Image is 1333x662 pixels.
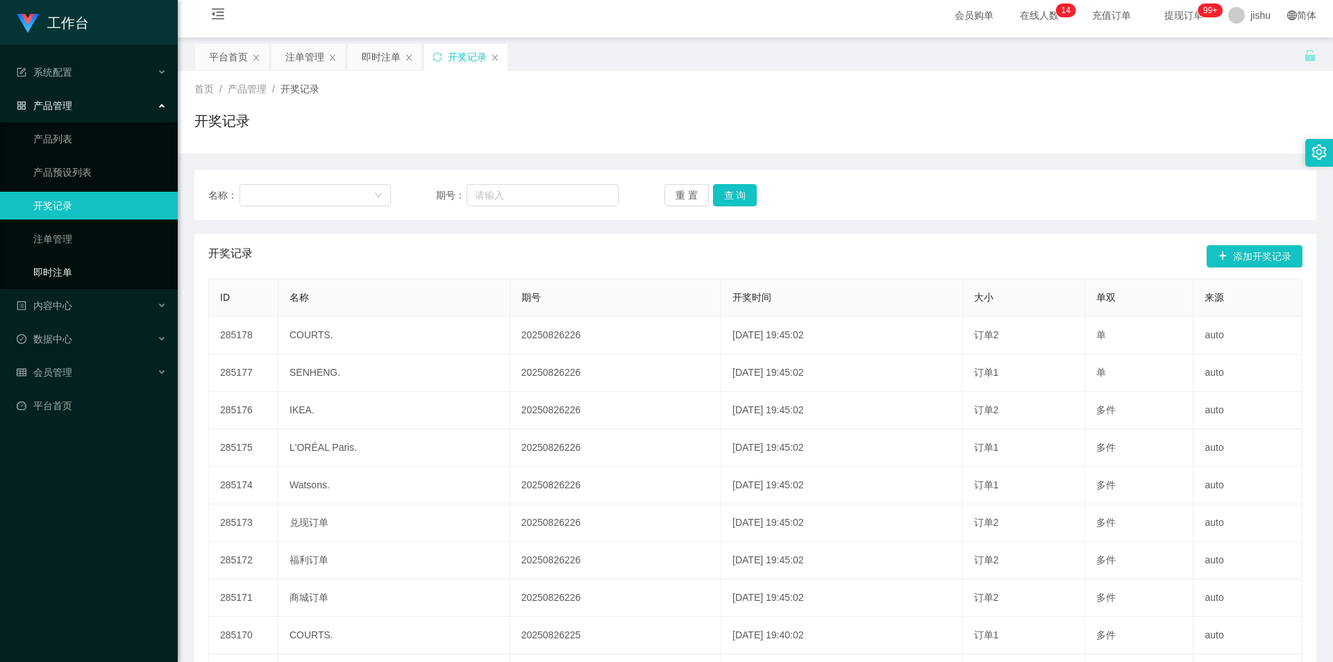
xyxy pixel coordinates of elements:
span: 开奖记录 [280,83,319,94]
td: [DATE] 19:45:02 [721,354,963,392]
td: 20250826226 [510,317,721,354]
span: 开奖时间 [732,292,771,303]
td: 20250826226 [510,542,721,579]
span: 多件 [1096,479,1116,490]
i: 图标: sync [433,52,442,62]
i: 图标: unlock [1304,49,1316,62]
td: [DATE] 19:45:02 [721,504,963,542]
span: 订单2 [974,517,999,528]
span: 期号： [436,188,467,203]
td: auto [1193,392,1302,429]
a: 产品列表 [33,125,167,153]
td: 20250826226 [510,354,721,392]
span: 产品管理 [228,83,267,94]
span: 开奖记录 [208,245,253,267]
span: 名称： [208,188,240,203]
span: 在线人数 [1013,10,1066,20]
button: 图标: plus添加开奖记录 [1207,245,1302,267]
td: 285175 [209,429,278,467]
i: 图标: down [374,191,383,201]
td: 20250826226 [510,579,721,617]
sup: 14 [1056,3,1076,17]
h1: 开奖记录 [194,110,250,131]
td: 20250826226 [510,429,721,467]
i: 图标: close [491,53,499,62]
td: 20250826226 [510,504,721,542]
span: 内容中心 [17,300,72,311]
span: 单 [1096,367,1106,378]
td: SENHENG. [278,354,510,392]
span: 订单2 [974,554,999,565]
span: / [219,83,222,94]
td: auto [1193,467,1302,504]
td: [DATE] 19:45:02 [721,429,963,467]
span: 提现订单 [1157,10,1210,20]
span: ID [220,292,230,303]
span: 单 [1096,329,1106,340]
span: 来源 [1205,292,1224,303]
i: 图标: check-circle-o [17,334,26,344]
td: 20250826226 [510,392,721,429]
i: 图标: close [405,53,413,62]
img: logo.9652507e.png [17,14,39,33]
span: 首页 [194,83,214,94]
td: [DATE] 19:45:02 [721,579,963,617]
button: 查 询 [713,184,757,206]
span: 订单1 [974,367,999,378]
a: 即时注单 [33,258,167,286]
i: 图标: profile [17,301,26,311]
td: IKEA. [278,392,510,429]
td: 285173 [209,504,278,542]
td: [DATE] 19:45:02 [721,392,963,429]
td: 20250826225 [510,617,721,654]
i: 图标: form [17,67,26,77]
sup: 973 [1198,3,1223,17]
span: / [272,83,275,94]
span: 多件 [1096,517,1116,528]
i: 图标: close [328,53,337,62]
td: [DATE] 19:45:02 [721,542,963,579]
td: 20250826226 [510,467,721,504]
span: 大小 [974,292,994,303]
td: [DATE] 19:45:02 [721,467,963,504]
td: 兑现订单 [278,504,510,542]
td: auto [1193,579,1302,617]
td: 285172 [209,542,278,579]
td: 285171 [209,579,278,617]
i: 图标: close [252,53,260,62]
a: 产品预设列表 [33,158,167,186]
td: 285178 [209,317,278,354]
td: auto [1193,617,1302,654]
span: 期号 [521,292,541,303]
i: 图标: appstore-o [17,101,26,110]
span: 数据中心 [17,333,72,345]
span: 会员管理 [17,367,72,378]
div: 即时注单 [362,44,401,70]
span: 订单2 [974,404,999,415]
span: 产品管理 [17,100,72,111]
span: 订单1 [974,629,999,640]
span: 多件 [1096,404,1116,415]
span: 多件 [1096,629,1116,640]
td: 商城订单 [278,579,510,617]
td: auto [1193,504,1302,542]
span: 订单2 [974,329,999,340]
a: 图标: dashboard平台首页 [17,392,167,420]
span: 名称 [290,292,309,303]
td: [DATE] 19:45:02 [721,317,963,354]
td: COURTS. [278,317,510,354]
i: 图标: setting [1311,144,1327,160]
span: 多件 [1096,592,1116,603]
a: 注单管理 [33,225,167,253]
input: 请输入 [467,184,619,206]
td: auto [1193,354,1302,392]
div: 平台首页 [209,44,248,70]
td: auto [1193,429,1302,467]
a: 工作台 [17,17,89,28]
a: 开奖记录 [33,192,167,220]
span: 订单1 [974,479,999,490]
td: [DATE] 19:40:02 [721,617,963,654]
span: 充值订单 [1085,10,1138,20]
button: 重 置 [664,184,709,206]
td: 285176 [209,392,278,429]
